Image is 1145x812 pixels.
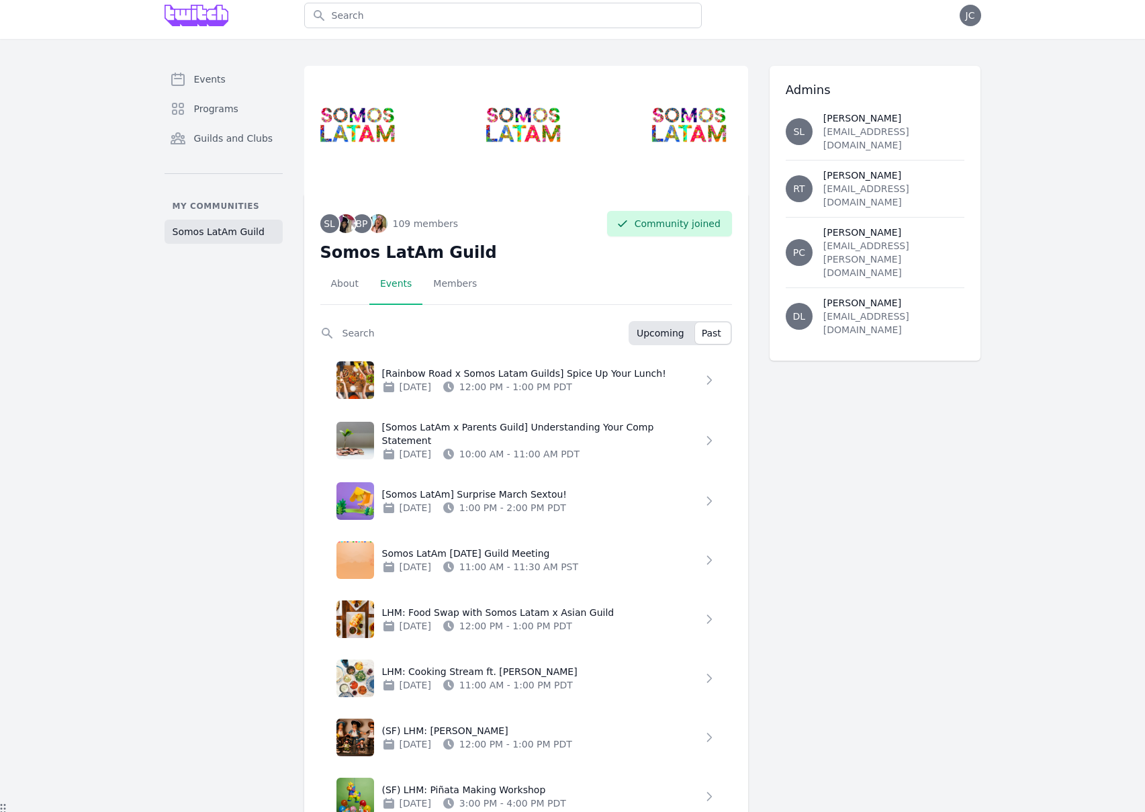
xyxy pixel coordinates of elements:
input: Search [304,3,702,28]
img: Grove [165,5,229,26]
span: Upcoming [637,326,684,340]
div: [DATE] [382,678,431,692]
span: RT [793,184,805,193]
p: [Rainbow Road x Somos Latam Guilds] Spice Up Your Lunch! [382,367,702,380]
p: [Somos LatAm x Parents Guild] Understanding Your Comp Statement [382,420,702,447]
div: 11:00 AM - 1:00 PM PDT [431,678,573,692]
p: [Somos LatAm] Surprise March Sextou! [382,488,702,501]
a: [Rainbow Road x Somos Latam Guilds] Spice Up Your Lunch![DATE]12:00 PM - 1:00 PM PDT [320,351,732,410]
p: Somos LatAm [DATE] Guild Meeting [382,547,702,560]
div: [DATE] [382,380,431,394]
div: [DATE] [382,619,431,633]
div: [PERSON_NAME] [823,111,965,125]
span: BP [355,219,367,228]
div: [EMAIL_ADDRESS][DOMAIN_NAME] [823,125,965,152]
div: [DATE] [382,501,431,514]
a: About [320,263,369,305]
button: Upcoming [630,322,694,344]
div: [DATE] [382,447,431,461]
a: Guilds and Clubs [165,125,283,152]
span: Events [194,73,226,86]
div: [EMAIL_ADDRESS][PERSON_NAME][DOMAIN_NAME] [823,239,965,279]
div: 1:00 PM - 2:00 PM PDT [431,501,566,514]
a: Somos LatAm Guild [165,220,283,244]
a: Events [369,263,422,305]
a: LHM: Food Swap with Somos Latam x Asian Guild[DATE]12:00 PM - 1:00 PM PDT [320,590,732,649]
nav: Sidebar [165,66,283,244]
a: Programs [165,95,283,122]
div: 12:00 PM - 1:00 PM PDT [431,380,572,394]
span: SL [324,219,335,228]
p: (SF) LHM: Piñata Making Workshop [382,783,702,797]
div: [PERSON_NAME] [823,296,965,310]
span: DL [793,312,806,321]
span: Past [702,326,721,340]
span: Guilds and Clubs [194,132,273,145]
div: 11:00 AM - 11:30 AM PST [431,560,578,574]
span: 109 members [393,217,459,230]
a: (SF) LHM: [PERSON_NAME][DATE]12:00 PM - 1:00 PM PDT [320,708,732,767]
span: PC [793,248,805,257]
div: [DATE] [382,737,431,751]
div: [PERSON_NAME] [823,169,965,182]
h2: Somos LatAm Guild [320,242,732,263]
span: JC [966,11,975,20]
span: SL [793,127,805,136]
a: [Somos LatAm] Surprise March Sextou![DATE]1:00 PM - 2:00 PM PDT [320,471,732,531]
p: My communities [165,201,283,212]
span: Programs [194,102,238,116]
p: (SF) LHM: [PERSON_NAME] [382,724,702,737]
a: LHM: Cooking Stream ft. [PERSON_NAME][DATE]11:00 AM - 1:00 PM PDT [320,649,732,708]
div: [PERSON_NAME] [823,226,965,239]
div: [EMAIL_ADDRESS][DOMAIN_NAME] [823,310,965,336]
p: LHM: Food Swap with Somos Latam x Asian Guild [382,606,702,619]
div: 12:00 PM - 1:00 PM PDT [431,737,572,751]
a: Members [422,263,488,305]
a: Events [165,66,283,93]
button: Community joined [607,211,732,236]
div: 12:00 PM - 1:00 PM PDT [431,619,572,633]
div: [DATE] [382,797,431,810]
button: JC [960,5,981,26]
div: 10:00 AM - 11:00 AM PDT [431,447,580,461]
input: Search [320,321,629,345]
button: Past [695,322,731,344]
span: Somos LatAm Guild [173,225,265,238]
p: LHM: Cooking Stream ft. [PERSON_NAME] [382,665,702,678]
h3: Admins [786,82,965,98]
div: 3:00 PM - 4:00 PM PDT [431,797,566,810]
a: Somos LatAm [DATE] Guild Meeting[DATE]11:00 AM - 11:30 AM PST [320,531,732,590]
div: [EMAIL_ADDRESS][DOMAIN_NAME] [823,182,965,209]
a: [Somos LatAm x Parents Guild] Understanding Your Comp Statement[DATE]10:00 AM - 11:00 AM PDT [320,410,732,471]
div: [DATE] [382,560,431,574]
